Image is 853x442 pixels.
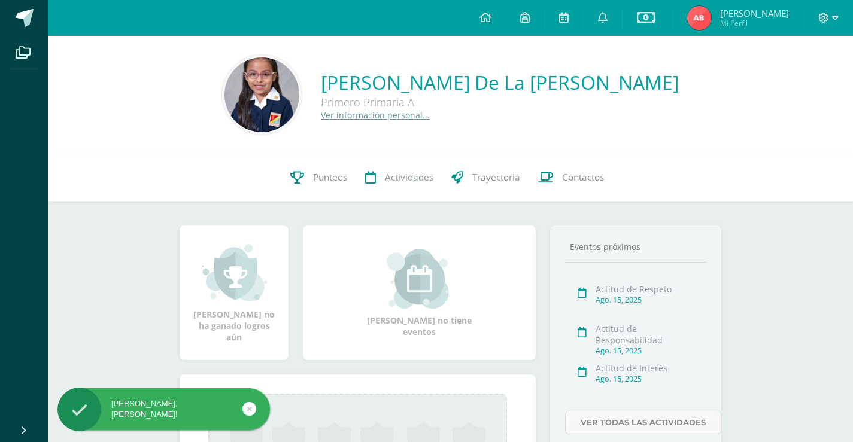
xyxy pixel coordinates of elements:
[720,18,789,28] span: Mi Perfil
[596,323,703,346] div: Actitud de Responsabilidad
[565,411,721,434] a: Ver todas las actividades
[565,241,706,252] div: Eventos próximos
[313,171,347,184] span: Punteos
[442,154,529,202] a: Trayectoria
[281,154,356,202] a: Punteos
[321,109,430,121] a: Ver información personal...
[192,243,277,343] div: [PERSON_NAME] no ha ganado logros aún
[321,95,679,109] div: Primero Primaria A
[596,362,703,374] div: Actitud de Interés
[596,295,703,305] div: Ago. 15, 2025
[562,171,604,184] span: Contactos
[387,249,452,309] img: event_small.png
[224,57,299,132] img: fa03ef09ce396a5a412ea2f3ec2f5eb9.png
[57,398,270,420] div: [PERSON_NAME], [PERSON_NAME]!
[385,171,433,184] span: Actividades
[720,7,789,19] span: [PERSON_NAME]
[596,346,703,356] div: Ago. 15, 2025
[596,284,703,295] div: Actitud de Respeto
[321,69,679,95] a: [PERSON_NAME] De La [PERSON_NAME]
[687,6,711,30] img: fb91847b5dc189ef280973811f68182c.png
[360,249,479,337] div: [PERSON_NAME] no tiene eventos
[596,374,703,384] div: Ago. 15, 2025
[202,243,267,303] img: achievement_small.png
[356,154,442,202] a: Actividades
[472,171,520,184] span: Trayectoria
[529,154,613,202] a: Contactos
